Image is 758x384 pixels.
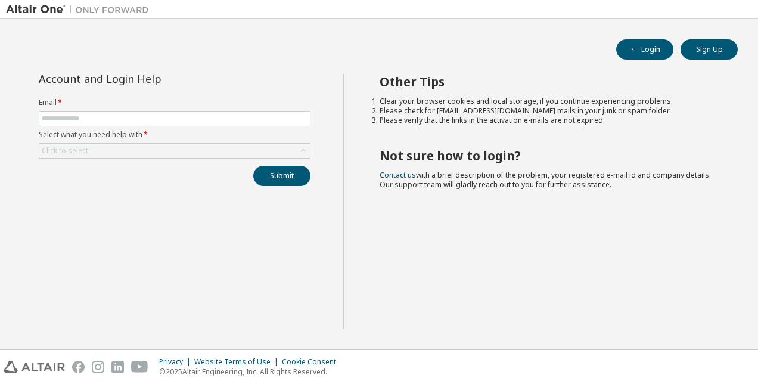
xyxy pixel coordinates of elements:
img: Altair One [6,4,155,16]
button: Login [616,39,673,60]
button: Sign Up [681,39,738,60]
div: Click to select [39,144,310,158]
button: Submit [253,166,310,186]
label: Select what you need help with [39,130,310,140]
img: facebook.svg [72,361,85,373]
p: © 2025 Altair Engineering, Inc. All Rights Reserved. [159,367,343,377]
div: Privacy [159,357,194,367]
img: youtube.svg [131,361,148,373]
label: Email [39,98,310,107]
h2: Other Tips [380,74,717,89]
span: with a brief description of the problem, your registered e-mail id and company details. Our suppo... [380,170,711,190]
li: Please check for [EMAIL_ADDRESS][DOMAIN_NAME] mails in your junk or spam folder. [380,106,717,116]
div: Click to select [42,146,88,156]
div: Website Terms of Use [194,357,282,367]
h2: Not sure how to login? [380,148,717,163]
div: Account and Login Help [39,74,256,83]
li: Clear your browser cookies and local storage, if you continue experiencing problems. [380,97,717,106]
img: instagram.svg [92,361,104,373]
div: Cookie Consent [282,357,343,367]
img: altair_logo.svg [4,361,65,373]
img: linkedin.svg [111,361,124,373]
li: Please verify that the links in the activation e-mails are not expired. [380,116,717,125]
a: Contact us [380,170,416,180]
